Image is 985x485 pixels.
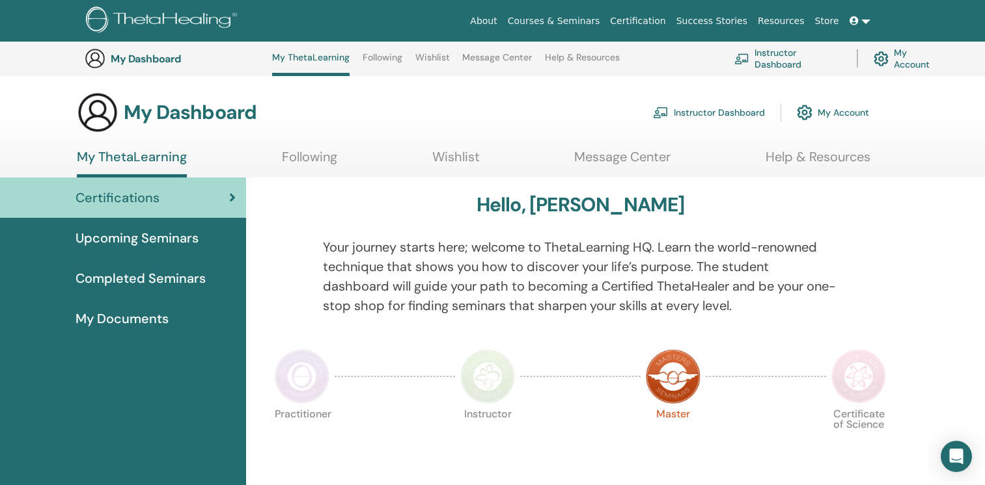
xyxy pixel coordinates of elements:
[753,9,810,33] a: Resources
[734,44,841,73] a: Instructor Dashboard
[874,44,943,73] a: My Account
[77,149,187,177] a: My ThetaLearning
[874,48,889,70] img: cog.svg
[76,309,169,328] span: My Documents
[272,52,350,76] a: My ThetaLearning
[462,52,532,73] a: Message Center
[275,349,329,404] img: Practitioner
[460,409,515,464] p: Instructor
[282,149,337,174] a: Following
[646,349,701,404] img: Master
[831,349,886,404] img: Certificate of Science
[85,48,105,69] img: generic-user-icon.jpg
[460,349,515,404] img: Instructor
[766,149,870,174] a: Help & Resources
[653,107,669,118] img: chalkboard-teacher.svg
[76,228,199,248] span: Upcoming Seminars
[76,269,206,288] span: Completed Seminars
[76,188,160,207] span: Certifications
[646,409,701,464] p: Master
[545,52,620,73] a: Help & Resources
[605,9,671,33] a: Certification
[124,101,257,124] h3: My Dashboard
[734,53,749,64] img: chalkboard-teacher.svg
[465,9,502,33] a: About
[941,441,972,472] div: Open Intercom Messenger
[503,9,605,33] a: Courses & Seminars
[810,9,844,33] a: Store
[86,7,242,36] img: logo.png
[432,149,480,174] a: Wishlist
[574,149,671,174] a: Message Center
[275,409,329,464] p: Practitioner
[671,9,753,33] a: Success Stories
[797,101,812,124] img: cog.svg
[323,237,838,315] p: Your journey starts here; welcome to ThetaLearning HQ. Learn the world-renowned technique that sh...
[77,92,118,133] img: generic-user-icon.jpg
[797,98,869,127] a: My Account
[477,193,685,216] h3: Hello, [PERSON_NAME]
[831,409,886,464] p: Certificate of Science
[363,52,402,73] a: Following
[653,98,765,127] a: Instructor Dashboard
[415,52,450,73] a: Wishlist
[111,53,241,65] h3: My Dashboard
